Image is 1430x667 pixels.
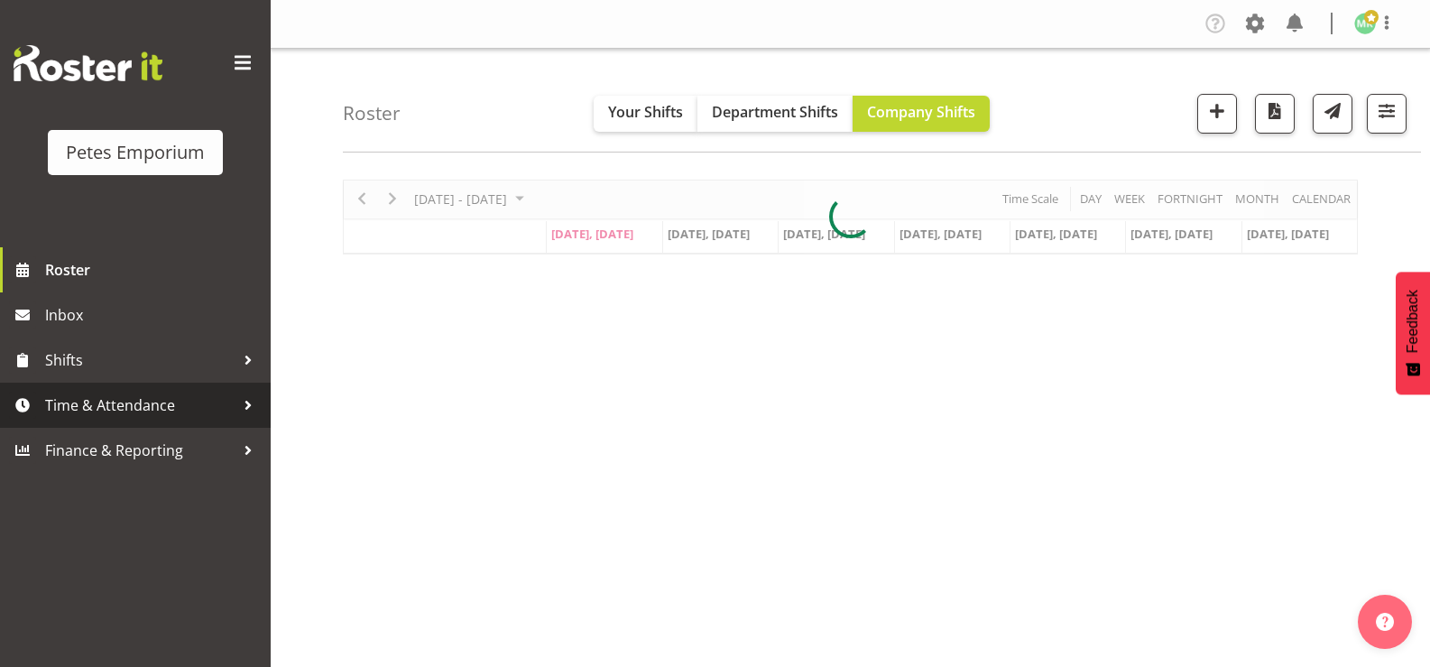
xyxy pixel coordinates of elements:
[1405,290,1421,353] span: Feedback
[1313,94,1352,134] button: Send a list of all shifts for the selected filtered period to all rostered employees.
[1197,94,1237,134] button: Add a new shift
[343,103,401,124] h4: Roster
[1354,13,1376,34] img: melanie-richardson713.jpg
[1367,94,1407,134] button: Filter Shifts
[1376,613,1394,631] img: help-xxl-2.png
[867,102,975,122] span: Company Shifts
[45,347,235,374] span: Shifts
[1396,272,1430,394] button: Feedback - Show survey
[594,96,697,132] button: Your Shifts
[66,139,205,166] div: Petes Emporium
[697,96,853,132] button: Department Shifts
[45,392,235,419] span: Time & Attendance
[45,437,235,464] span: Finance & Reporting
[14,45,162,81] img: Rosterit website logo
[45,256,262,283] span: Roster
[853,96,990,132] button: Company Shifts
[1255,94,1295,134] button: Download a PDF of the roster according to the set date range.
[45,301,262,329] span: Inbox
[608,102,683,122] span: Your Shifts
[712,102,838,122] span: Department Shifts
